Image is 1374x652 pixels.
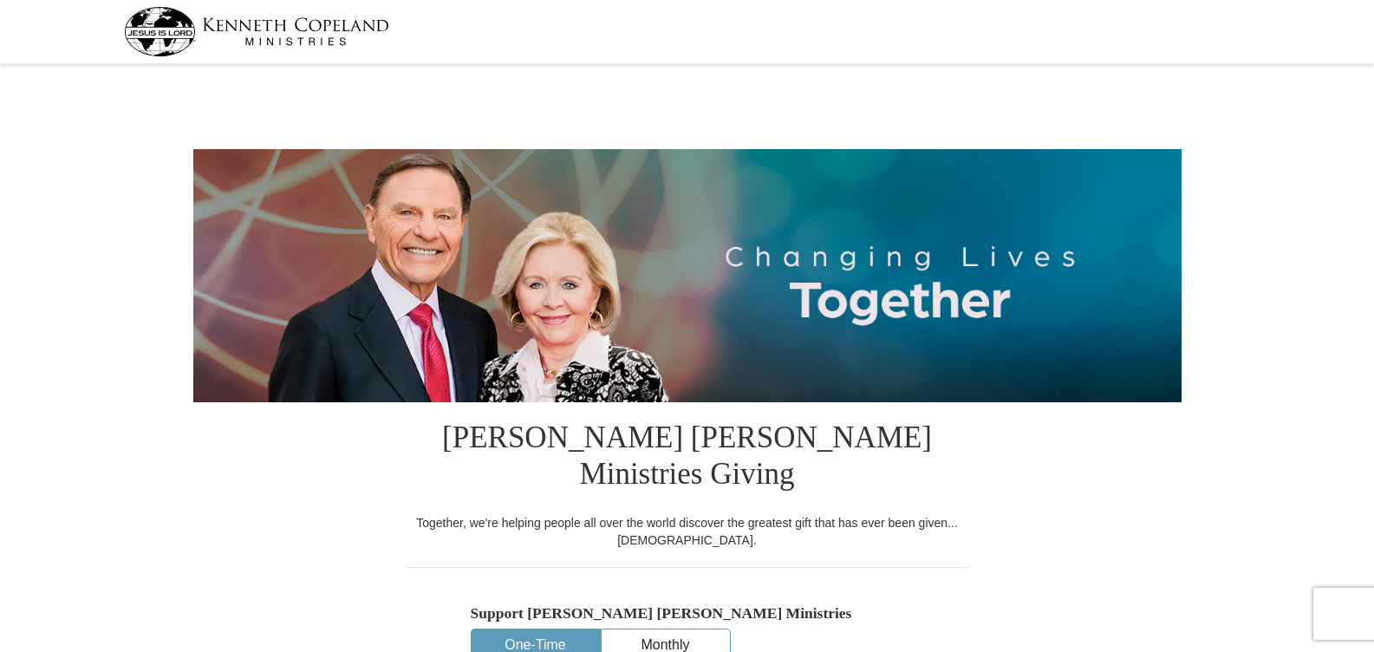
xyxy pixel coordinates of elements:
[471,604,904,623] h5: Support [PERSON_NAME] [PERSON_NAME] Ministries
[406,514,969,549] div: Together, we're helping people all over the world discover the greatest gift that has ever been g...
[406,402,969,514] h1: [PERSON_NAME] [PERSON_NAME] Ministries Giving
[124,7,389,56] img: kcm-header-logo.svg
